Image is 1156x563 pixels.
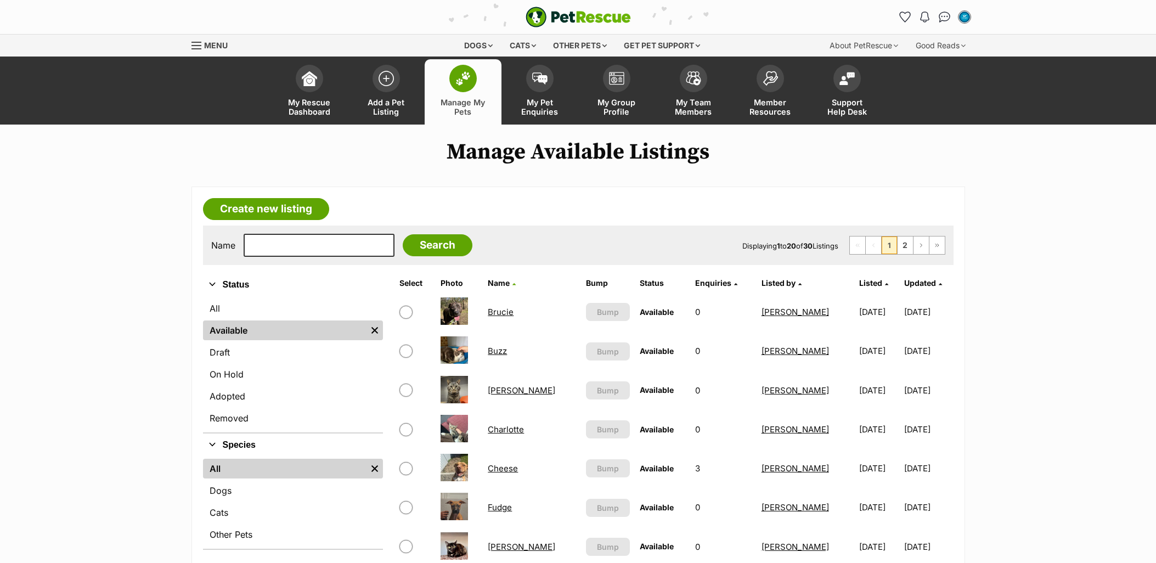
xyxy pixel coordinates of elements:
td: 3 [691,449,755,487]
td: [DATE] [904,449,952,487]
a: [PERSON_NAME] [762,346,829,356]
div: Get pet support [616,35,708,57]
span: Available [640,464,674,473]
a: Page 2 [898,237,913,254]
img: add-pet-listing-icon-0afa8454b4691262ce3f59096e99ab1cd57d4a30225e0717b998d2c9b9846f56.svg [379,71,394,86]
a: [PERSON_NAME] [762,307,829,317]
a: Cheese [488,463,518,474]
td: [DATE] [904,410,952,448]
div: Cats [502,35,544,57]
td: 0 [691,293,755,331]
a: [PERSON_NAME] [488,385,555,396]
span: Name [488,278,510,288]
a: [PERSON_NAME] [488,542,555,552]
button: Notifications [916,8,934,26]
span: Available [640,307,674,317]
button: My account [956,8,973,26]
span: Bump [597,424,619,435]
a: Last page [929,237,945,254]
div: Good Reads [908,35,973,57]
span: Bump [597,463,619,474]
span: My Pet Enquiries [515,98,565,116]
a: [PERSON_NAME] [762,385,829,396]
img: team-members-icon-5396bd8760b3fe7c0b43da4ab00e1e3bb1a5d9ba89233759b79545d2d3fc5d0d.svg [686,71,701,86]
span: Displaying to of Listings [742,241,838,250]
img: chat-41dd97257d64d25036548639549fe6c8038ab92f7586957e7f3b1b290dea8141.svg [939,12,950,22]
span: Previous page [866,237,881,254]
td: [DATE] [904,332,952,370]
a: Updated [904,278,942,288]
span: Add a Pet Listing [362,98,411,116]
a: [PERSON_NAME] [762,463,829,474]
img: Emily Middleton profile pic [959,12,970,22]
a: Draft [203,342,383,362]
a: Remove filter [366,320,383,340]
td: 0 [691,332,755,370]
div: Other pets [545,35,614,57]
td: [DATE] [855,293,903,331]
input: Search [403,234,472,256]
label: Name [211,240,235,250]
a: Enquiries [695,278,737,288]
img: dashboard-icon-eb2f2d2d3e046f16d808141f083e7271f6b2e854fb5c12c21221c1fb7104beca.svg [302,71,317,86]
span: Listed [859,278,882,288]
div: Dogs [456,35,500,57]
img: logo-e224e6f780fb5917bec1dbf3a21bbac754714ae5b6737aabdf751b685950b380.svg [526,7,631,27]
span: Available [640,503,674,512]
a: My Team Members [655,59,732,125]
td: 0 [691,488,755,526]
th: Status [635,274,690,292]
a: Member Resources [732,59,809,125]
button: Bump [586,459,630,477]
button: Bump [586,499,630,517]
a: Buzz [488,346,507,356]
a: Favourites [896,8,914,26]
button: Status [203,278,383,292]
th: Select [395,274,436,292]
img: group-profile-icon-3fa3cf56718a62981997c0bc7e787c4b2cf8bcc04b72c1350f741eb67cf2f40e.svg [609,72,624,85]
img: member-resources-icon-8e73f808a243e03378d46382f2149f9095a855e16c252ad45f914b54edf8863c.svg [763,71,778,86]
a: Brucie [488,307,514,317]
a: Listed by [762,278,802,288]
a: Charlotte [488,424,524,435]
span: Available [640,542,674,551]
strong: 20 [787,241,796,250]
a: Name [488,278,516,288]
span: Available [640,425,674,434]
a: Dogs [203,481,383,500]
a: Listed [859,278,888,288]
a: Adopted [203,386,383,406]
img: notifications-46538b983faf8c2785f20acdc204bb7945ddae34d4c08c2a6579f10ce5e182be.svg [920,12,929,22]
a: Removed [203,408,383,428]
span: Available [640,385,674,395]
a: PetRescue [526,7,631,27]
span: Bump [597,346,619,357]
span: Listed by [762,278,796,288]
strong: 30 [803,241,813,250]
a: Menu [191,35,235,54]
a: [PERSON_NAME] [762,502,829,513]
a: Fudge [488,502,512,513]
span: Bump [597,502,619,514]
a: Other Pets [203,525,383,544]
span: Updated [904,278,936,288]
span: My Group Profile [592,98,641,116]
div: Status [203,296,383,432]
th: Photo [436,274,482,292]
button: Bump [586,303,630,321]
strong: 1 [777,241,780,250]
a: All [203,299,383,318]
td: [DATE] [855,371,903,409]
a: Available [203,320,366,340]
a: [PERSON_NAME] [762,424,829,435]
td: [DATE] [855,449,903,487]
span: Member Resources [746,98,795,116]
a: Cats [203,503,383,522]
span: Manage My Pets [438,98,488,116]
span: translation missing: en.admin.listings.index.attributes.enquiries [695,278,731,288]
td: 0 [691,410,755,448]
a: Manage My Pets [425,59,501,125]
span: Menu [204,41,228,50]
a: My Rescue Dashboard [271,59,348,125]
td: [DATE] [904,488,952,526]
